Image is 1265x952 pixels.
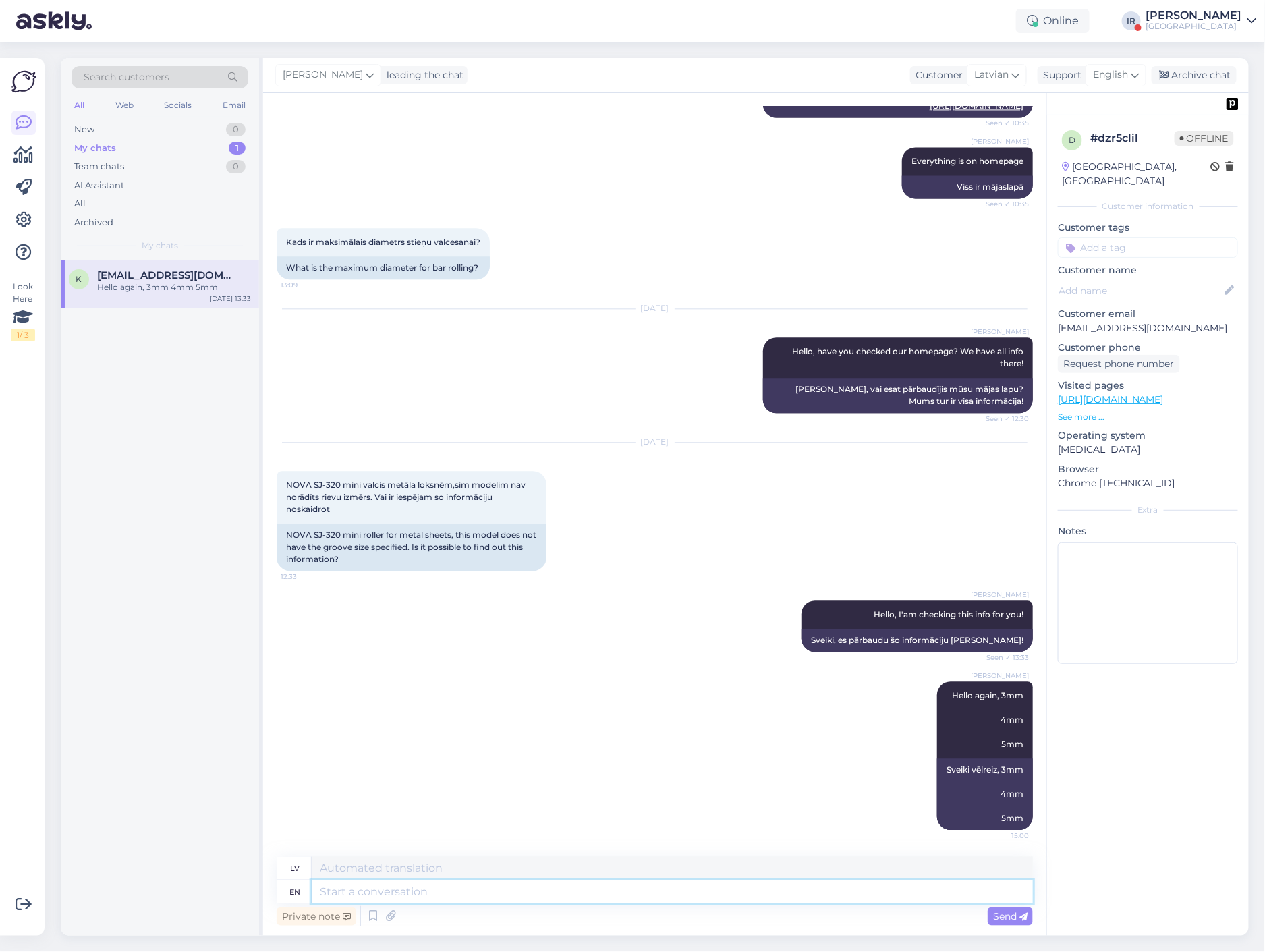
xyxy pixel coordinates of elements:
span: d [1069,135,1075,145]
span: Hello, have you checked our homepage? We have all info there! [792,346,1025,368]
div: Customer [910,68,963,82]
span: Seen ✓ 13:33 [978,652,1029,663]
div: Hello again, 3mm 4mm 5mm [97,281,251,293]
div: My chats [74,142,116,155]
div: lv [291,857,300,880]
p: Browser [1058,462,1238,476]
p: Customer phone [1058,341,1238,355]
span: Everything is on homepage [911,156,1023,166]
span: 15:00 [978,831,1029,841]
a: [PERSON_NAME][GEOGRAPHIC_DATA] [1146,10,1257,32]
div: Email [220,96,248,114]
span: 12:33 [281,571,331,582]
span: Latvian [974,67,1009,82]
span: [PERSON_NAME] [971,327,1029,337]
p: Operating system [1058,428,1238,443]
div: 1 [229,142,246,155]
p: Customer email [1058,307,1238,321]
div: All [72,96,87,114]
div: # dzr5clil [1090,130,1175,146]
p: Notes [1058,524,1238,538]
span: [PERSON_NAME] [283,67,363,82]
div: leading the chat [381,68,463,82]
div: New [74,123,94,136]
div: Archived [74,216,113,229]
div: Viss ir mājaslapā [902,175,1033,198]
span: Seen ✓ 10:35 [978,118,1029,128]
span: [PERSON_NAME] [971,671,1029,681]
div: Look Here [11,281,35,341]
div: Archive chat [1152,66,1237,84]
div: Request phone number [1058,355,1180,373]
img: Askly Logo [11,69,36,94]
span: Search customers [84,70,169,84]
div: Web [113,96,136,114]
span: k [76,274,82,284]
div: [GEOGRAPHIC_DATA], [GEOGRAPHIC_DATA] [1062,160,1211,188]
p: Customer tags [1058,221,1238,235]
div: Online [1016,9,1090,33]
span: My chats [142,240,178,252]
div: [GEOGRAPHIC_DATA] [1146,21,1242,32]
span: klucis2003@gmail.com [97,269,237,281]
p: [EMAIL_ADDRESS][DOMAIN_NAME] [1058,321,1238,335]
div: NOVA SJ-320 mini roller for metal sheets, this model does not have the groove size specified. Is ... [277,524,546,571]
span: [PERSON_NAME] [971,136,1029,146]
span: English [1093,67,1128,82]
div: 0 [226,160,246,173]
div: Private note [277,907,356,926]
div: [PERSON_NAME], vai esat pārbaudījis mūsu mājas lapu? Mums tur ir visa informācija! [763,378,1033,413]
div: AI Assistant [74,179,124,192]
span: Kads ir maksimālais diametrs stieņu valcesanai? [286,237,480,247]
span: 13:09 [281,280,331,290]
span: Send [993,910,1028,922]
p: [MEDICAL_DATA] [1058,443,1238,457]
div: Socials [161,96,194,114]
p: Chrome [TECHNICAL_ID] [1058,476,1238,491]
div: [PERSON_NAME] [1146,10,1242,21]
p: Customer name [1058,263,1238,277]
a: [URL][DOMAIN_NAME] [1058,393,1164,405]
div: 0 [226,123,246,136]
img: pd [1227,98,1239,110]
span: Hello again, 3mm 4mm 5mm [952,690,1023,749]
div: All [74,197,86,211]
div: IR [1122,11,1141,30]
input: Add name [1059,283,1222,298]
span: [PERSON_NAME] [971,590,1029,600]
span: NOVA SJ-320 mini valcis metāla loksnēm,sim modelim nav norādīts rievu izmērs. Vai ir iespējam so ... [286,480,528,514]
div: What is the maximum diameter for bar rolling? [277,256,490,279]
div: Sveiki, es pārbaudu šo informāciju [PERSON_NAME]! [802,629,1033,652]
div: Customer information [1058,200,1238,213]
div: [DATE] [277,302,1033,314]
div: en [290,880,301,903]
div: Extra [1058,504,1238,516]
span: Seen ✓ 10:35 [978,199,1029,209]
div: Sveiki vēlreiz, 3mm 4mm 5mm [937,758,1033,830]
div: 1 / 3 [11,329,35,341]
p: See more ... [1058,411,1238,423]
div: Team chats [74,160,124,173]
input: Add a tag [1058,237,1238,258]
span: Hello, I'am checking this info for you! [874,609,1023,619]
span: Offline [1175,131,1234,146]
div: [DATE] [277,436,1033,448]
p: Visited pages [1058,379,1238,393]
div: [DATE] 13:33 [210,293,251,304]
div: Support [1038,68,1081,82]
span: Seen ✓ 12:30 [978,414,1029,424]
